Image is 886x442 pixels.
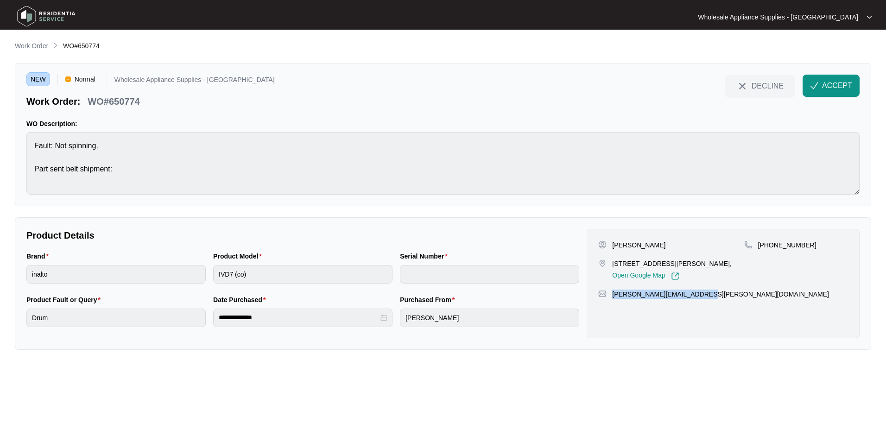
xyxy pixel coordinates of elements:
input: Date Purchased [219,313,379,322]
p: Work Order: [26,95,80,108]
p: Product Details [26,229,579,242]
img: Link-External [671,272,679,280]
p: [PERSON_NAME] [612,240,665,250]
p: Wholesale Appliance Supplies - [GEOGRAPHIC_DATA] [114,76,275,86]
input: Product Fault or Query [26,309,206,327]
img: map-pin [744,240,753,249]
label: Product Fault or Query [26,295,104,304]
label: Purchased From [400,295,458,304]
input: Brand [26,265,206,284]
img: close-Icon [737,81,748,92]
p: Wholesale Appliance Supplies - [GEOGRAPHIC_DATA] [698,13,858,22]
input: Serial Number [400,265,579,284]
span: ACCEPT [822,80,852,91]
button: check-IconACCEPT [803,75,860,97]
img: check-Icon [810,82,818,90]
label: Serial Number [400,252,451,261]
img: chevron-right [52,42,59,49]
input: Product Model [213,265,392,284]
p: [STREET_ADDRESS][PERSON_NAME], [612,259,732,268]
p: Work Order [15,41,48,51]
span: WO#650774 [63,42,100,50]
img: map-pin [598,259,607,267]
span: DECLINE [752,81,784,91]
label: Brand [26,252,52,261]
textarea: Fault: Not spinning. Part sent belt shipment: [26,132,860,195]
img: Vercel Logo [65,76,71,82]
label: Product Model [213,252,266,261]
img: residentia service logo [14,2,79,30]
span: NEW [26,72,50,86]
span: Normal [71,72,99,86]
p: WO#650774 [88,95,139,108]
button: close-IconDECLINE [725,75,795,97]
a: Work Order [13,41,50,51]
a: Open Google Map [612,272,679,280]
label: Date Purchased [213,295,269,304]
img: dropdown arrow [867,15,872,19]
input: Purchased From [400,309,579,327]
p: WO Description: [26,119,860,128]
p: [PHONE_NUMBER] [758,240,816,250]
img: user-pin [598,240,607,249]
img: map-pin [598,290,607,298]
p: [PERSON_NAME][EMAIL_ADDRESS][PERSON_NAME][DOMAIN_NAME] [612,290,829,299]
